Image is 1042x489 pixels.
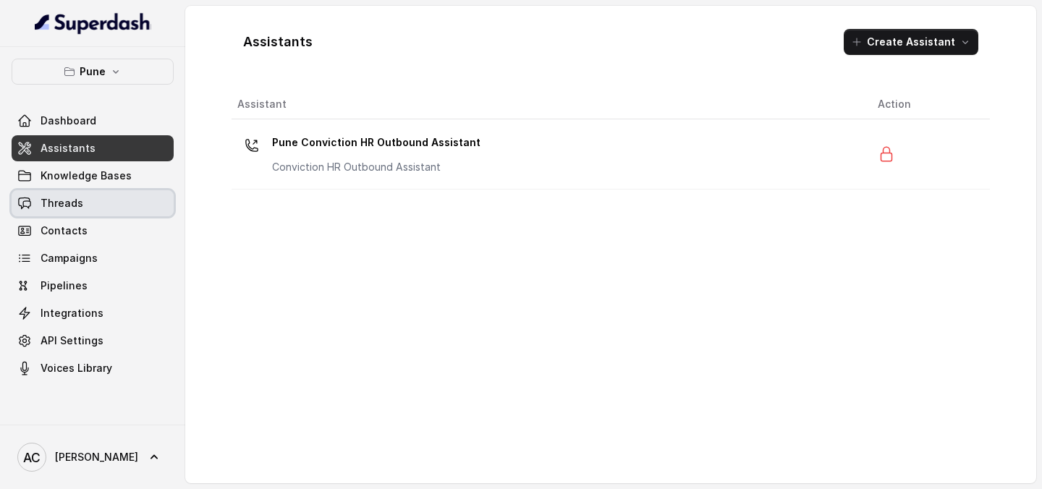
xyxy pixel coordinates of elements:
a: Knowledge Bases [12,163,174,189]
span: Voices Library [41,361,112,375]
th: Assistant [232,90,866,119]
span: Dashboard [41,114,96,128]
span: Assistants [41,141,96,156]
a: Contacts [12,218,174,244]
span: Campaigns [41,251,98,265]
a: Assistants [12,135,174,161]
p: Conviction HR Outbound Assistant [272,160,480,174]
a: [PERSON_NAME] [12,437,174,477]
span: [PERSON_NAME] [55,450,138,464]
span: Contacts [41,224,88,238]
span: API Settings [41,333,103,348]
img: light.svg [35,12,151,35]
span: Knowledge Bases [41,169,132,183]
span: Integrations [41,306,103,320]
a: Campaigns [12,245,174,271]
button: Create Assistant [844,29,978,55]
a: Dashboard [12,108,174,134]
a: Threads [12,190,174,216]
a: API Settings [12,328,174,354]
a: Pipelines [12,273,174,299]
h1: Assistants [243,30,313,54]
th: Action [866,90,990,119]
span: Threads [41,196,83,211]
button: Pune [12,59,174,85]
p: Pune Conviction HR Outbound Assistant [272,131,480,154]
text: AC [23,450,41,465]
p: Pune [80,63,106,80]
a: Integrations [12,300,174,326]
a: Voices Library [12,355,174,381]
span: Pipelines [41,278,88,293]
